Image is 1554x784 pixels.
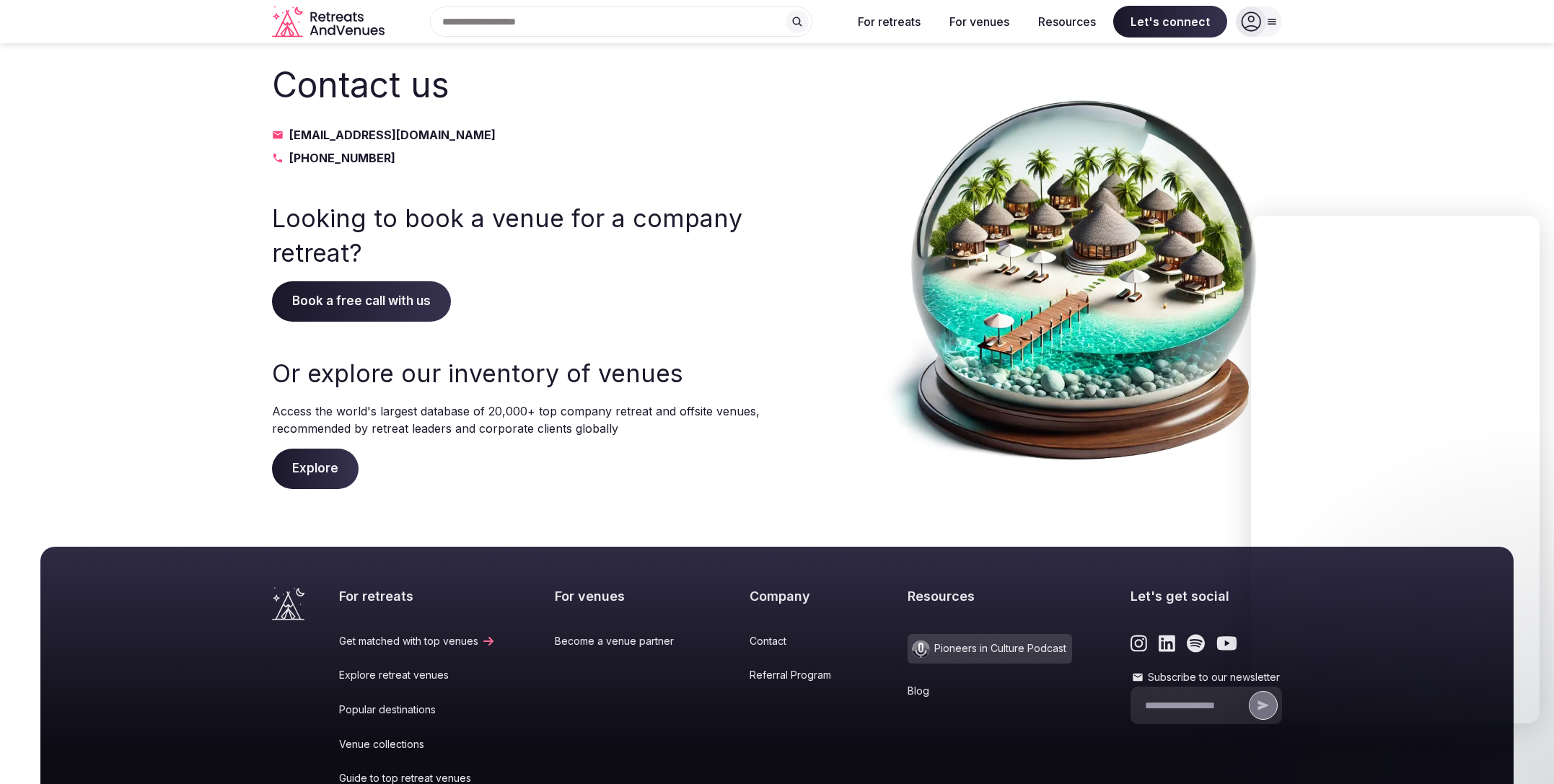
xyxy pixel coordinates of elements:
[272,356,763,391] h3: Or explore our inventory of venues
[1131,670,1282,684] label: Subscribe to our newsletter
[272,402,763,437] p: Access the world's largest database of 20,000+ top company retreat and offsite venues, recommende...
[272,587,304,620] a: Visit the homepage
[272,201,763,270] h3: Looking to book a venue for a company retreat?
[272,126,763,144] a: [EMAIL_ADDRESS][DOMAIN_NAME]
[1216,634,1237,653] a: Link to the retreats and venues Youtube page
[1251,216,1540,723] iframe: Intercom live chat
[272,461,359,475] a: Explore
[272,6,387,38] a: Visit the homepage
[878,61,1282,489] img: Contact us
[339,737,496,752] a: Venue collections
[1505,735,1540,770] iframe: Intercom live chat
[750,587,848,605] h2: Company
[339,702,496,717] a: Popular destinations
[846,6,932,38] button: For retreats
[272,6,387,38] svg: Retreats and Venues company logo
[339,587,496,605] h2: For retreats
[750,634,848,648] a: Contact
[555,634,691,648] a: Become a venue partner
[339,668,496,682] a: Explore retreat venues
[908,587,1072,605] h2: Resources
[938,6,1021,38] button: For venues
[1131,587,1282,605] h2: Let's get social
[1187,634,1205,653] a: Link to the retreats and venues Spotify page
[1159,634,1175,653] a: Link to the retreats and venues LinkedIn page
[908,684,1072,698] a: Blog
[272,61,763,109] h2: Contact us
[1131,634,1147,653] a: Link to the retreats and venues Instagram page
[1113,6,1227,38] span: Let's connect
[272,149,763,167] a: [PHONE_NUMBER]
[339,634,496,648] a: Get matched with top venues
[272,294,451,308] a: Book a free call with us
[272,449,359,489] span: Explore
[908,634,1072,664] a: Pioneers in Culture Podcast
[272,281,451,322] span: Book a free call with us
[555,587,691,605] h2: For venues
[750,668,848,682] a: Referral Program
[1027,6,1107,38] button: Resources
